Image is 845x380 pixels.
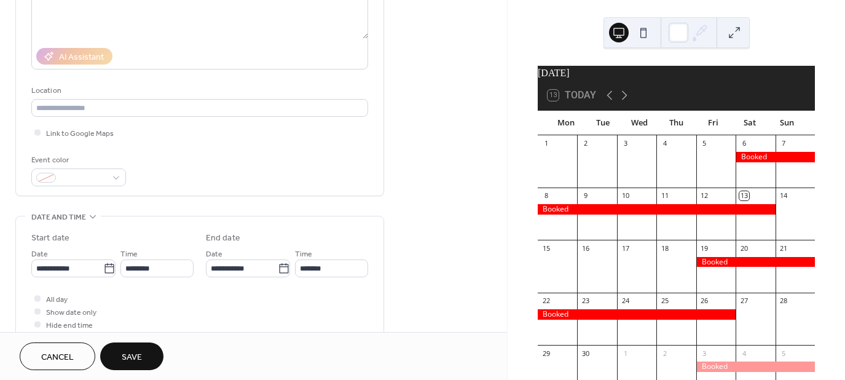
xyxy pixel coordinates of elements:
span: Date and time [31,211,86,224]
div: 22 [541,296,551,306]
div: Thu [658,111,695,135]
div: 18 [660,243,669,253]
button: Save [100,342,163,370]
div: Booked [538,309,736,320]
div: 29 [541,349,551,358]
div: End date [206,232,240,245]
div: Booked [696,257,815,267]
span: Save [122,351,142,364]
div: 17 [621,243,630,253]
div: 23 [581,296,590,306]
div: 16 [581,243,590,253]
div: 4 [739,349,749,358]
div: Sat [731,111,768,135]
div: Wed [621,111,658,135]
div: 19 [700,243,709,253]
span: Date [206,248,222,261]
div: 5 [779,349,788,358]
div: Start date [31,232,69,245]
div: Booked [736,152,815,162]
div: 12 [700,191,709,200]
span: Cancel [41,351,74,364]
div: Booked [696,362,815,372]
div: 25 [660,296,669,306]
div: 27 [739,296,749,306]
div: 13 [739,191,749,200]
div: 28 [779,296,788,306]
div: 11 [660,191,669,200]
div: 3 [700,349,709,358]
button: Cancel [20,342,95,370]
div: 15 [541,243,551,253]
div: 3 [621,139,630,148]
span: Time [120,248,138,261]
div: 6 [739,139,749,148]
div: [DATE] [538,66,815,81]
span: Time [295,248,312,261]
div: 10 [621,191,630,200]
div: 1 [621,349,630,358]
div: 21 [779,243,788,253]
div: Location [31,84,366,97]
div: 1 [541,139,551,148]
div: Mon [548,111,584,135]
span: Link to Google Maps [46,127,114,140]
div: 8 [541,191,551,200]
span: Date [31,248,48,261]
div: Tue [584,111,621,135]
span: Hide end time [46,319,93,332]
div: 5 [700,139,709,148]
span: All day [46,293,68,306]
div: Booked [538,204,776,215]
div: Fri [694,111,731,135]
div: 14 [779,191,788,200]
div: 7 [779,139,788,148]
div: Event color [31,154,124,167]
span: Show date only [46,306,96,319]
div: 26 [700,296,709,306]
div: 24 [621,296,630,306]
div: 2 [581,139,590,148]
div: 4 [660,139,669,148]
div: Sun [768,111,805,135]
div: 2 [660,349,669,358]
div: 30 [581,349,590,358]
div: 9 [581,191,590,200]
div: 20 [739,243,749,253]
